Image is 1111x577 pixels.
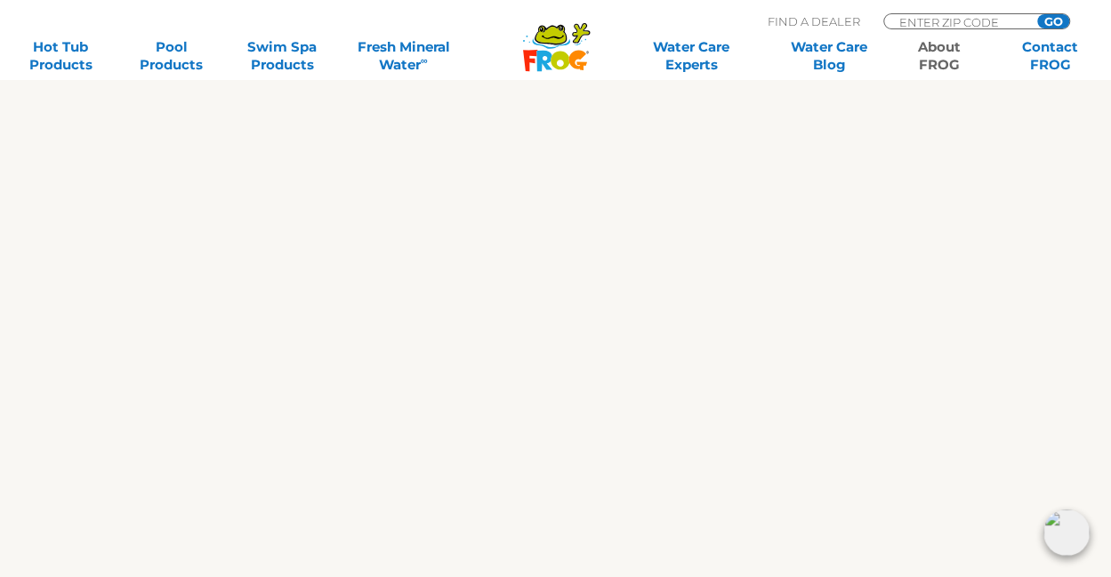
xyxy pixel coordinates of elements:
[1043,509,1090,556] img: openIcon
[350,38,457,74] a: Fresh MineralWater∞
[768,13,860,29] p: Find A Dealer
[18,38,104,74] a: Hot TubProducts
[898,14,1018,29] input: Zip Code Form
[622,38,761,74] a: Water CareExperts
[1007,38,1093,74] a: ContactFROG
[128,38,214,74] a: PoolProducts
[1037,14,1069,28] input: GO
[239,38,326,74] a: Swim SpaProducts
[786,38,873,74] a: Water CareBlog
[421,54,428,67] sup: ∞
[897,38,983,74] a: AboutFROG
